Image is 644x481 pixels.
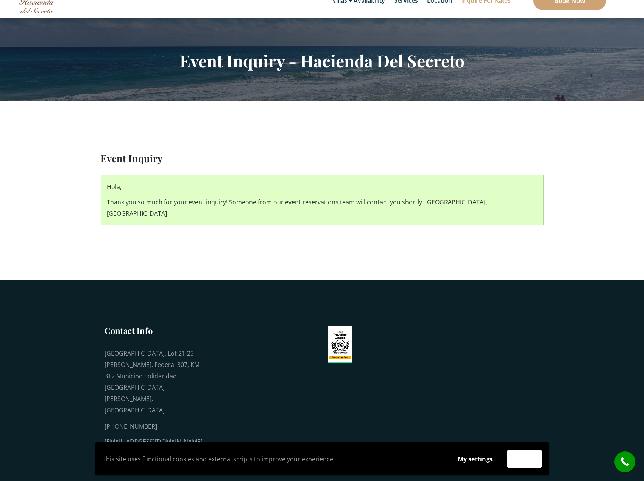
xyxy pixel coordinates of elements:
p: Thank you so much for your event inquiry! Someone from our event reservations team will contact y... [107,196,538,219]
button: My settings [451,450,500,468]
h3: Contact Info [104,325,203,336]
p: Hola, [107,181,538,193]
h2: Event Inquiry [101,150,544,166]
div: [PHONE_NUMBER] [104,421,203,432]
i: call [616,453,633,470]
div: [EMAIL_ADDRESS][DOMAIN_NAME] [104,436,203,447]
a: call [614,451,635,472]
h2: Event Inquiry - Hacienda Del Secreto [101,51,544,71]
button: Accept [507,450,542,468]
div: [GEOGRAPHIC_DATA], Lot 21-23 [PERSON_NAME]. Federal 307, KM 312 Municipo Solidaridad [GEOGRAPHIC_... [104,348,203,416]
p: This site uses functional cookies and external scripts to improve your experience. [103,453,443,465]
img: Tripadvisor [328,326,353,363]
